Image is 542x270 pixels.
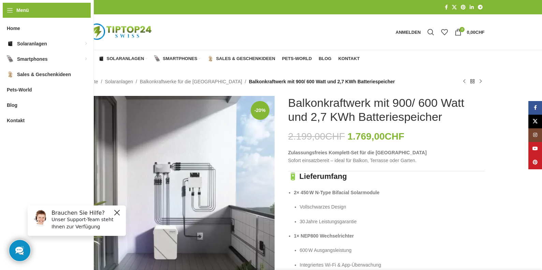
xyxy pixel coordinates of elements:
p: Vollschwarzes Design [300,203,485,211]
img: Customer service [10,10,27,27]
a: YouTube Social Link [528,142,542,156]
a: Pets-World [282,52,312,66]
img: Solaranlagen [7,40,14,47]
span: 0 [459,27,465,32]
a: Startseite [78,78,98,85]
span: Anmelden [396,30,421,34]
a: Sales & Geschenkideen [207,52,275,66]
span: CHF [325,131,345,142]
strong: 1× NEP800 Wechselrichter [294,233,354,239]
h3: 🔋 Lieferumfang [288,171,485,182]
span: Pets-World [282,56,312,61]
strong: 2× 450 W N‑Type Bifacial Solarmodule [294,190,380,195]
span: Kontakt [7,114,25,127]
nav: Breadcrumb [78,78,395,85]
a: Pinterest Social Link [459,3,468,12]
img: Sales & Geschenkideen [7,71,14,78]
a: Pinterest Social Link [528,156,542,169]
a: Balkonkraftwerke für die [GEOGRAPHIC_DATA] [140,78,242,85]
a: Smartphones [154,52,201,66]
a: LinkedIn Social Link [468,3,476,12]
a: Logo der Website [78,29,163,34]
span: Pets-World [7,84,32,96]
h6: Brauchen Sie Hilfe? [29,10,100,16]
a: Instagram Social Link [528,128,542,142]
span: Kontakt [338,56,360,61]
span: CHF [475,30,485,35]
a: Telegram Social Link [476,3,485,12]
span: Home [7,22,20,34]
p: 600 W Ausgangsleistung [300,246,485,254]
span: Blog [319,56,332,61]
button: Close [91,9,99,17]
strong: Zulassungsfreies Komplett‑Set für die [GEOGRAPHIC_DATA] [288,150,427,155]
a: Vorheriges Produkt [460,77,468,86]
span: Balkonkraftwerk mit 900/ 600 Watt und 2,7 KWh Batteriespeicher [249,78,395,85]
div: Meine Wunschliste [438,25,451,39]
span: Solaranlagen [17,38,47,50]
a: Facebook Social Link [528,101,542,115]
img: Sales & Geschenkideen [207,56,214,62]
span: CHF [385,131,405,142]
a: X Social Link [450,3,459,12]
div: Hauptnavigation [75,52,363,66]
span: -20% [251,101,269,120]
a: Solaranlagen [105,78,133,85]
a: Kontakt [338,52,360,66]
span: Solaranlagen [107,56,144,61]
bdi: 0,00 [467,30,484,35]
p: 30 Jahre Leistungsgarantie [300,218,485,225]
bdi: 2.199,00 [288,131,345,142]
p: Sofort einsatzbereit – ideal für Balkon, Terrasse oder Garten. [288,149,485,164]
a: X Social Link [528,115,542,128]
bdi: 1.769,00 [348,131,405,142]
span: Menü [16,6,29,14]
a: Blog [319,52,332,66]
img: Solaranlagen [98,56,104,62]
span: Blog [7,99,17,111]
span: Sales & Geschenkideen [17,68,71,81]
p: Integriertes Wi‑Fi & App‑Überwachung [300,261,485,269]
a: Suche [424,25,438,39]
img: Smartphones [154,56,160,62]
a: Nächstes Produkt [477,77,485,86]
span: Smartphones [17,53,47,65]
a: Anmelden [392,25,424,39]
a: Solaranlagen [98,52,148,66]
a: 0 0,00CHF [451,25,488,39]
img: Smartphones [7,56,14,62]
p: Unser Support-Team steht Ihnen zur Verfügung [29,16,100,30]
h1: Balkonkraftwerk mit 900/ 600 Watt und 2,7 KWh Batteriespeicher [288,96,485,124]
span: Sales & Geschenkideen [216,56,275,61]
a: Facebook Social Link [443,3,450,12]
span: Smartphones [163,56,197,61]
